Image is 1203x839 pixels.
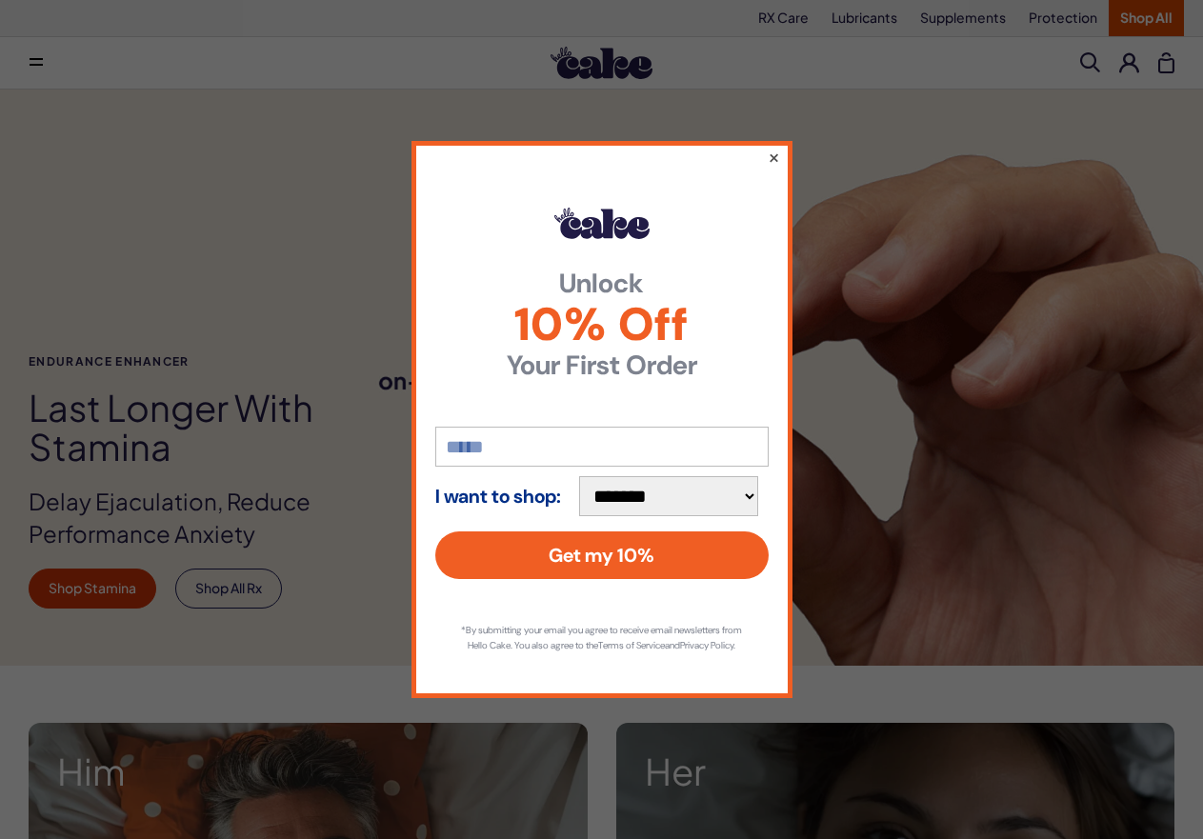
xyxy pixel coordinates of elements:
img: Hello Cake [554,208,650,238]
span: 10% Off [435,302,769,348]
strong: Unlock [435,270,769,297]
a: Privacy Policy [680,639,733,651]
button: Get my 10% [435,531,769,579]
p: *By submitting your email you agree to receive email newsletters from Hello Cake. You also agree ... [454,623,750,653]
strong: Your First Order [435,352,769,379]
strong: I want to shop: [435,486,561,507]
button: × [767,146,779,169]
a: Terms of Service [598,639,665,651]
